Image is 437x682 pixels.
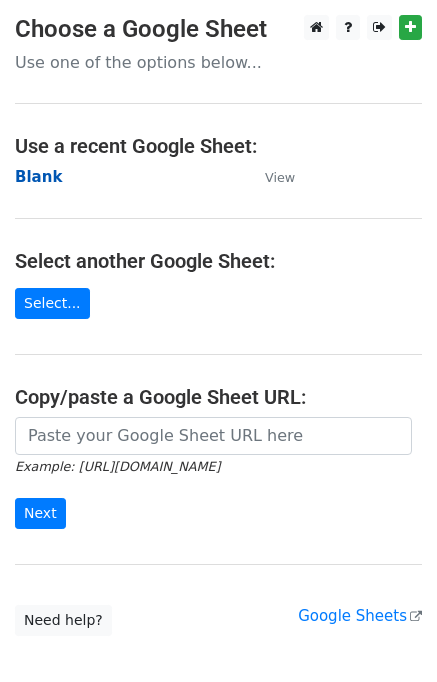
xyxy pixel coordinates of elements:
h4: Select another Google Sheet: [15,249,422,273]
input: Next [15,498,66,529]
p: Use one of the options below... [15,52,422,73]
small: Example: [URL][DOMAIN_NAME] [15,459,220,474]
a: View [245,168,295,186]
a: Google Sheets [298,607,422,625]
iframe: Chat Widget [337,586,437,682]
a: Select... [15,288,90,319]
h4: Copy/paste a Google Sheet URL: [15,385,422,409]
small: View [265,170,295,185]
a: Blank [15,168,62,186]
input: Paste your Google Sheet URL here [15,417,412,455]
h4: Use a recent Google Sheet: [15,134,422,158]
h3: Choose a Google Sheet [15,15,422,44]
a: Need help? [15,605,112,636]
